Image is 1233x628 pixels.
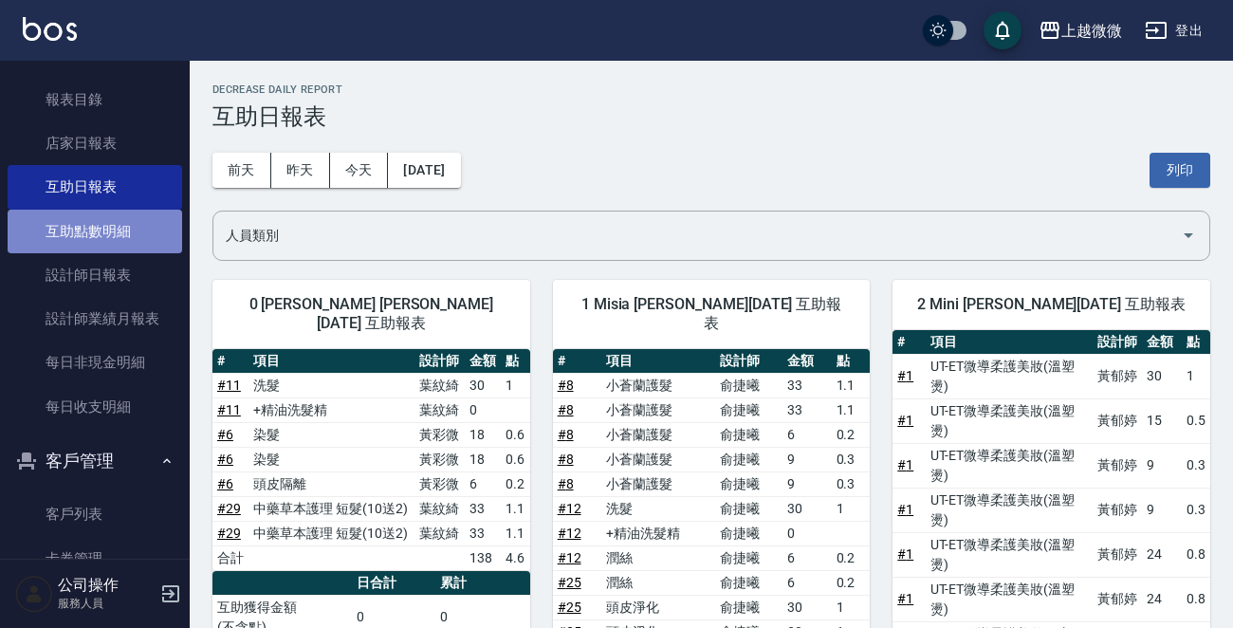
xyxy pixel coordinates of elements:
[926,354,1093,398] td: UT-ET微導柔護美妝(溫塑燙)
[782,373,832,397] td: 33
[782,447,832,471] td: 9
[1150,153,1210,188] button: 列印
[1182,443,1210,488] td: 0.3
[212,103,1210,130] h3: 互助日報表
[715,447,782,471] td: 俞捷曦
[8,492,182,536] a: 客戶列表
[1142,354,1182,398] td: 30
[248,373,414,397] td: 洗髮
[217,378,241,393] a: #11
[414,496,465,521] td: 葉紋綺
[1137,13,1210,48] button: 登出
[8,78,182,121] a: 報表目錄
[915,295,1187,314] span: 2 Mini [PERSON_NAME][DATE] 互助報表
[715,521,782,545] td: 俞捷曦
[782,570,832,595] td: 6
[893,330,926,355] th: #
[715,471,782,496] td: 俞捷曦
[832,471,871,496] td: 0.3
[984,11,1021,49] button: save
[235,295,507,333] span: 0 [PERSON_NAME] [PERSON_NAME][DATE] 互助報表
[553,349,602,374] th: #
[558,402,574,417] a: #8
[465,545,501,570] td: 138
[501,496,529,521] td: 1.1
[1093,532,1142,577] td: 黃郁婷
[715,422,782,447] td: 俞捷曦
[782,496,832,521] td: 30
[212,349,248,374] th: #
[1142,488,1182,532] td: 9
[501,447,529,471] td: 0.6
[832,545,871,570] td: 0.2
[832,349,871,374] th: 點
[1182,532,1210,577] td: 0.8
[217,452,233,467] a: #6
[601,397,715,422] td: 小蒼蘭護髮
[897,368,913,383] a: #1
[1142,443,1182,488] td: 9
[58,595,155,612] p: 服務人員
[1093,488,1142,532] td: 黃郁婷
[1142,532,1182,577] td: 24
[558,575,581,590] a: #25
[414,349,465,374] th: 設計師
[558,427,574,442] a: #8
[926,330,1093,355] th: 項目
[897,413,913,428] a: #1
[832,373,871,397] td: 1.1
[15,575,53,613] img: Person
[926,443,1093,488] td: UT-ET微導柔護美妝(溫塑燙)
[414,521,465,545] td: 葉紋綺
[212,349,530,571] table: a dense table
[926,577,1093,621] td: UT-ET微導柔護美妝(溫塑燙)
[217,526,241,541] a: #29
[8,297,182,341] a: 設計師業績月報表
[388,153,460,188] button: [DATE]
[414,397,465,422] td: 葉紋綺
[558,600,581,615] a: #25
[601,422,715,447] td: 小蒼蘭護髮
[414,422,465,447] td: 黃彩微
[465,447,501,471] td: 18
[601,521,715,545] td: +精油洗髮精
[8,253,182,297] a: 設計師日報表
[1093,577,1142,621] td: 黃郁婷
[782,521,832,545] td: 0
[352,571,435,596] th: 日合計
[248,447,414,471] td: 染髮
[248,349,414,374] th: 項目
[1173,220,1204,250] button: Open
[501,349,529,374] th: 點
[465,471,501,496] td: 6
[8,385,182,429] a: 每日收支明細
[715,373,782,397] td: 俞捷曦
[248,397,414,422] td: +精油洗髮精
[330,153,389,188] button: 今天
[601,496,715,521] td: 洗髮
[465,496,501,521] td: 33
[501,545,529,570] td: 4.6
[8,436,182,486] button: 客戶管理
[501,521,529,545] td: 1.1
[832,570,871,595] td: 0.2
[782,397,832,422] td: 33
[576,295,848,333] span: 1 Misia [PERSON_NAME][DATE] 互助報表
[248,422,414,447] td: 染髮
[601,373,715,397] td: 小蒼蘭護髮
[558,501,581,516] a: #12
[782,595,832,619] td: 30
[715,595,782,619] td: 俞捷曦
[1093,354,1142,398] td: 黃郁婷
[8,210,182,253] a: 互助點數明細
[1093,330,1142,355] th: 設計師
[221,219,1173,252] input: 人員名稱
[832,595,871,619] td: 1
[715,496,782,521] td: 俞捷曦
[414,471,465,496] td: 黃彩微
[832,422,871,447] td: 0.2
[558,550,581,565] a: #12
[782,471,832,496] td: 9
[897,591,913,606] a: #1
[832,447,871,471] td: 0.3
